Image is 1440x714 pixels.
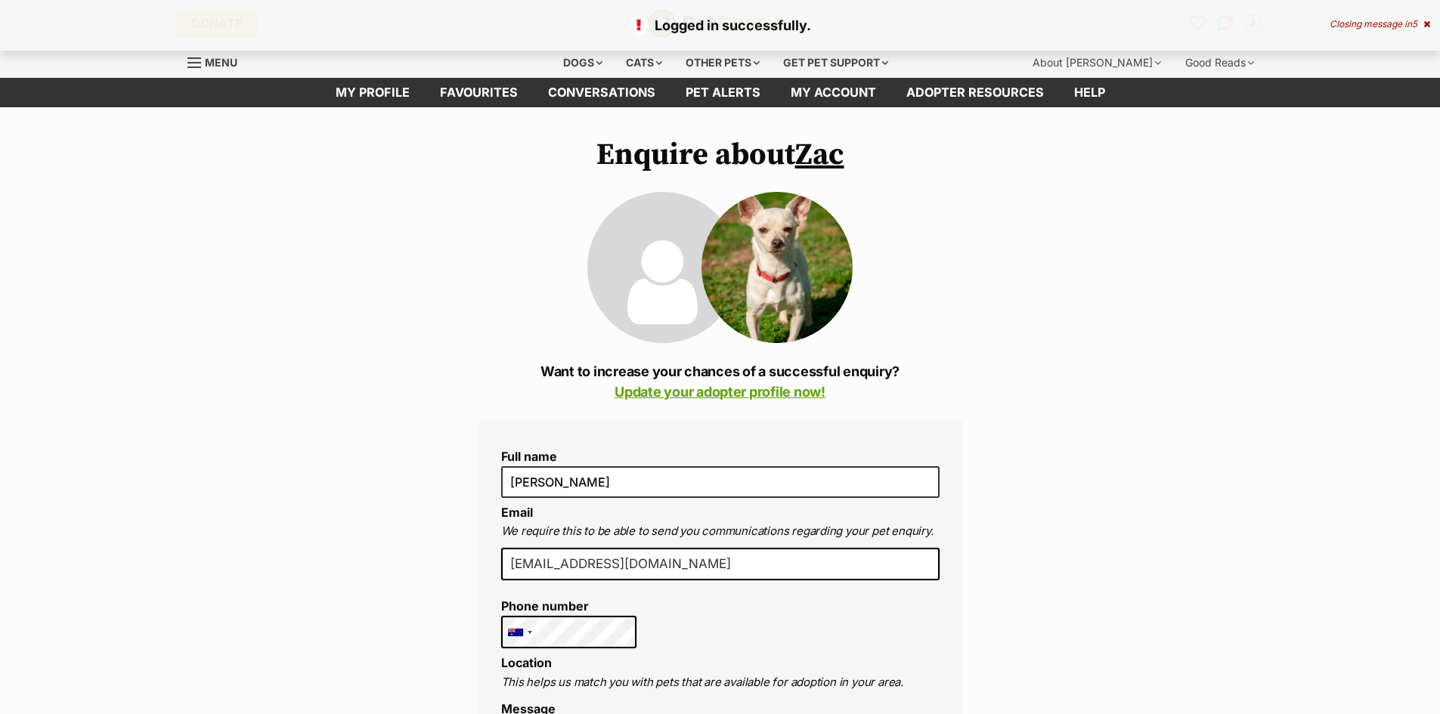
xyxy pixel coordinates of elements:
[891,78,1059,107] a: Adopter resources
[701,192,853,343] img: Zac
[773,48,899,78] div: Get pet support
[425,78,533,107] a: Favourites
[501,674,940,691] p: This helps us match you with pets that are available for adoption in your area.
[501,450,940,463] label: Full name
[501,466,940,498] input: E.g. Jimmy Chew
[670,78,776,107] a: Pet alerts
[321,78,425,107] a: My profile
[615,48,673,78] div: Cats
[501,599,637,613] label: Phone number
[1175,48,1265,78] div: Good Reads
[675,48,770,78] div: Other pets
[502,617,537,648] div: Australia: +61
[776,78,891,107] a: My account
[205,56,237,69] span: Menu
[1022,48,1172,78] div: About [PERSON_NAME]
[615,384,825,400] a: Update your adopter profile now!
[533,78,670,107] a: conversations
[478,361,962,402] p: Want to increase your chances of a successful enquiry?
[501,655,552,670] label: Location
[501,523,940,540] p: We require this to be able to send you communications regarding your pet enquiry.
[795,136,844,174] a: Zac
[478,138,962,172] h1: Enquire about
[501,505,533,520] label: Email
[553,48,613,78] div: Dogs
[187,48,248,75] a: Menu
[1059,78,1120,107] a: Help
